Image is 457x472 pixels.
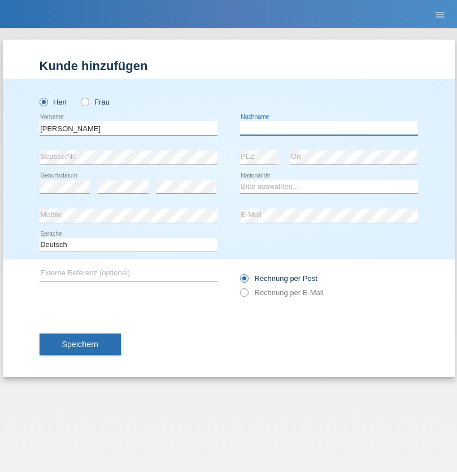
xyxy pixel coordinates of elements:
input: Herr [40,98,47,105]
label: Rechnung per Post [240,274,317,283]
label: Frau [81,98,110,106]
input: Rechnung per E-Mail [240,288,247,302]
label: Rechnung per E-Mail [240,288,324,297]
input: Frau [81,98,88,105]
i: menu [434,9,446,20]
h1: Kunde hinzufügen [40,59,418,73]
span: Speichern [62,340,98,349]
a: menu [429,11,451,18]
button: Speichern [40,334,121,355]
input: Rechnung per Post [240,274,247,288]
label: Herr [40,98,68,106]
